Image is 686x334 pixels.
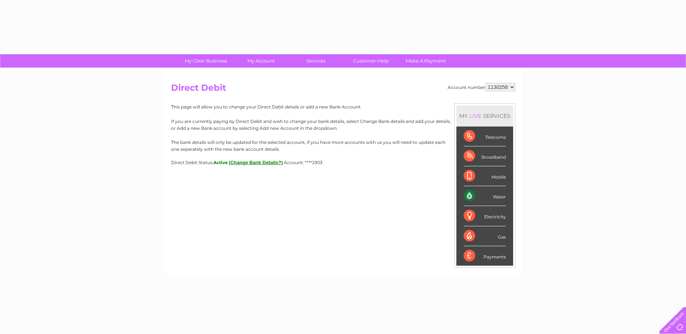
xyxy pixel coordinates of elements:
[171,139,515,153] p: The bank details will only be updated for the selected account, if you have more accounts with us...
[171,160,515,165] div: Direct Debit Status:
[464,186,506,206] div: Water
[396,54,456,68] a: Make A Payment
[171,118,515,132] p: If you are currently paying by Direct Debit and wish to change your bank details, select Change B...
[464,146,506,166] div: Broadband
[229,160,283,165] button: (Change Bank Details?)
[176,54,236,68] a: My Clear Business
[464,226,506,246] div: Gas
[171,83,515,97] h2: Direct Debit
[171,103,515,110] p: This page will allow you to change your Direct Debit details or add a new Bank Account.
[231,54,291,68] a: My Account
[448,83,515,91] div: Account number
[464,166,506,186] div: Mobile
[341,54,401,68] a: Customer Help
[213,160,228,165] span: Active
[456,106,513,126] div: MY SERVICES
[464,206,506,226] div: Electricity
[286,54,346,68] a: Services
[464,246,506,266] div: Payments
[464,127,506,146] div: Telecoms
[468,112,483,119] div: LIVE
